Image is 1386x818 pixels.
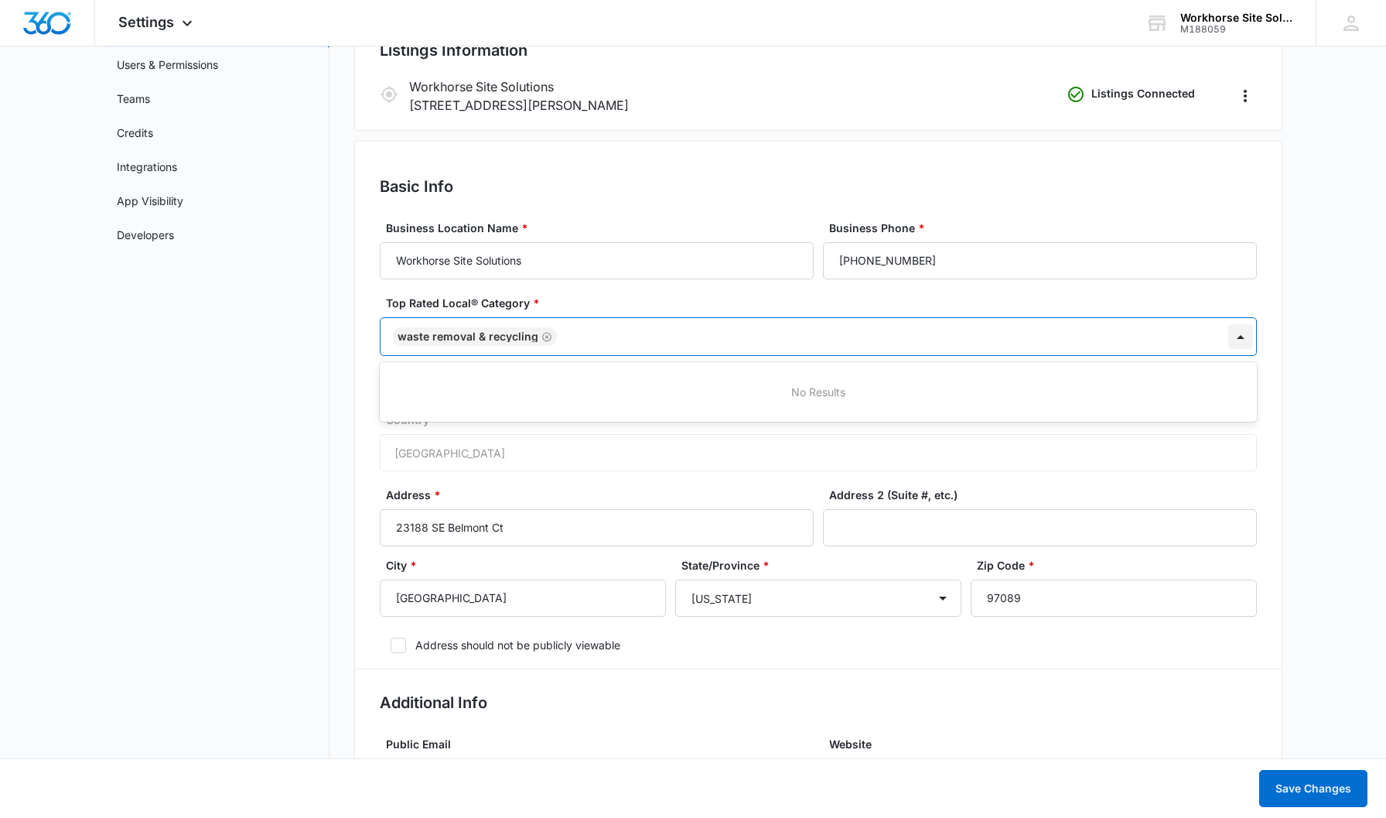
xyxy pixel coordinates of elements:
div: Waste Removal & Recycling [398,331,538,342]
a: Integrations [117,159,177,175]
button: Save Changes [1259,770,1367,807]
label: Address should not be publicly viewable [380,637,1257,653]
button: Actions [1234,84,1257,108]
a: Developers [117,227,174,243]
span: Settings [118,14,174,30]
a: Teams [117,91,150,107]
div: account name [1180,12,1293,24]
a: Users & Permissions [117,56,218,73]
a: App Visibility [117,193,183,209]
label: Business Phone [829,220,1263,236]
p: Listings Connected [1091,85,1195,101]
label: Address 2 (Suite #, etc.) [829,487,1263,503]
div: Remove Waste Removal & Recycling [538,331,552,342]
label: Zip Code [977,557,1263,573]
h2: Basic Info [380,175,1257,198]
label: Website [829,736,1263,752]
label: Address [386,487,820,503]
div: No Results [380,378,1257,406]
p: [STREET_ADDRESS][PERSON_NAME] [409,96,1060,115]
a: Credits [117,125,153,141]
label: Business Location Name [386,220,820,236]
p: Workhorse Site Solutions [409,77,1060,96]
label: Public Email [386,736,820,752]
label: City [386,557,672,573]
label: State/Province [681,557,968,573]
div: account id [1180,24,1293,35]
h2: Additional Info [380,691,1257,714]
label: Top Rated Local® Category [386,295,1263,311]
h2: Listings Information [380,39,1257,62]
